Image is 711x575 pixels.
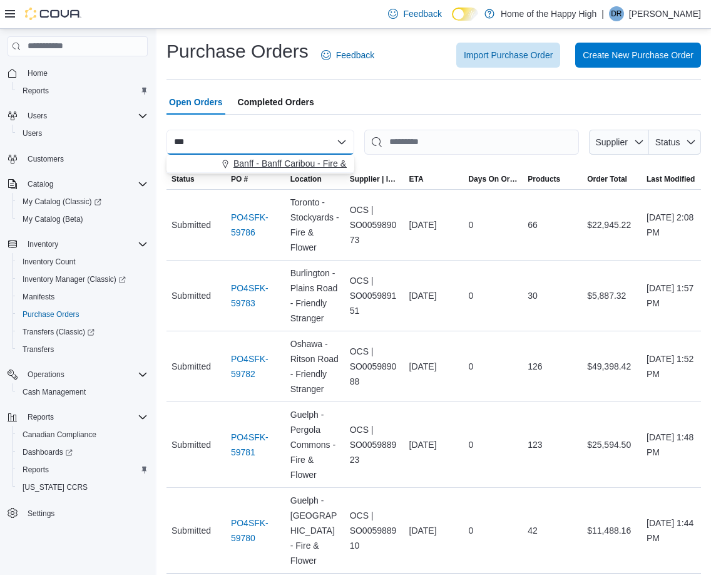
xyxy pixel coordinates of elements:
p: Home of the Happy High [501,6,596,21]
a: PO4SFK-59783 [231,281,280,311]
span: 0 [468,437,473,452]
span: Inventory Count [23,257,76,267]
span: Inventory [23,237,148,252]
button: Inventory [23,237,63,252]
a: Dashboards [13,443,153,461]
div: [DATE] 1:57 PM [642,276,701,316]
button: Inventory Count [13,253,153,271]
div: OCS | SO005989088 [345,339,404,394]
span: 0 [468,288,473,303]
span: My Catalog (Beta) [18,212,148,227]
span: Status [171,174,195,184]
div: Choose from the following options [166,155,354,173]
button: Reports [13,82,153,100]
span: Operations [28,370,64,380]
span: [US_STATE] CCRS [23,482,88,492]
span: My Catalog (Beta) [23,214,83,224]
button: Reports [13,461,153,479]
button: Status [649,130,701,155]
span: Guelph - [GEOGRAPHIC_DATA] - Fire & Flower [290,493,340,568]
span: Users [23,128,42,138]
span: Days On Order [468,174,518,184]
span: Guelph - Pergola Commons - Fire & Flower [290,407,340,482]
span: Home [23,65,148,81]
span: Users [18,126,148,141]
a: Transfers (Classic) [18,324,100,339]
img: Cova [25,8,81,20]
div: OCS | SO005988910 [345,503,404,558]
h1: Purchase Orders [166,39,309,64]
div: $11,488.16 [582,518,642,543]
span: 30 [528,288,538,303]
span: Reports [23,86,49,96]
span: Reports [28,412,54,422]
a: Inventory Manager (Classic) [13,271,153,288]
span: Cash Management [18,385,148,400]
span: Canadian Compliance [18,427,148,442]
span: My Catalog (Classic) [23,197,101,207]
span: Customers [23,151,148,167]
span: Transfers [18,342,148,357]
span: Supplier [596,137,628,147]
a: Canadian Compliance [18,427,101,442]
span: Submitted [171,359,211,374]
span: Transfers (Classic) [23,327,95,337]
span: Submitted [171,217,211,232]
a: Customers [23,152,69,167]
span: ETA [409,174,424,184]
div: [DATE] 1:48 PM [642,425,701,465]
button: Location [285,169,345,189]
div: [DATE] 2:08 PM [642,205,701,245]
a: Reports [18,83,54,98]
button: Users [23,108,52,123]
span: Inventory Manager (Classic) [23,274,126,284]
input: This is a search bar. After typing your query, hit enter to filter the results lower in the page. [364,130,579,155]
button: Order Total [582,169,642,189]
button: Close list of options [337,137,347,147]
span: Reports [18,83,148,98]
span: PO # [231,174,248,184]
span: 0 [468,523,473,538]
div: Drew Rennie [609,6,624,21]
span: Customers [28,154,64,164]
span: 0 [468,217,473,232]
span: Open Orders [169,90,223,115]
span: Home [28,68,48,78]
button: Banff - Banff Caribou - Fire & Flower [166,155,354,173]
span: Submitted [171,288,211,303]
button: My Catalog (Beta) [13,210,153,228]
button: Catalog [3,175,153,193]
span: Reports [23,410,148,425]
div: $22,945.22 [582,212,642,237]
span: Dashboards [23,447,73,457]
span: Users [23,108,148,123]
span: Oshawa - Ritson Road - Friendly Stranger [290,336,340,396]
span: Manifests [23,292,54,302]
a: Purchase Orders [18,307,84,322]
span: My Catalog (Classic) [18,194,148,209]
input: Dark Mode [452,8,478,21]
div: [DATE] [404,518,464,543]
div: $5,887.32 [582,283,642,308]
div: OCS | SO005989151 [345,268,404,323]
span: Washington CCRS [18,480,148,495]
span: Feedback [336,49,374,61]
a: Feedback [316,43,379,68]
span: Feedback [403,8,441,20]
span: 123 [528,437,542,452]
a: [US_STATE] CCRS [18,480,93,495]
a: My Catalog (Classic) [18,194,106,209]
a: Inventory Count [18,254,81,269]
span: Import Purchase Order [464,49,553,61]
span: Purchase Orders [18,307,148,322]
span: Operations [23,367,148,382]
button: Import Purchase Order [456,43,560,68]
div: OCS | SO005988923 [345,417,404,472]
div: [DATE] [404,212,464,237]
button: Cash Management [13,383,153,401]
p: | [601,6,604,21]
button: Manifests [13,288,153,306]
span: Canadian Compliance [23,430,96,440]
span: Last Modified [647,174,695,184]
